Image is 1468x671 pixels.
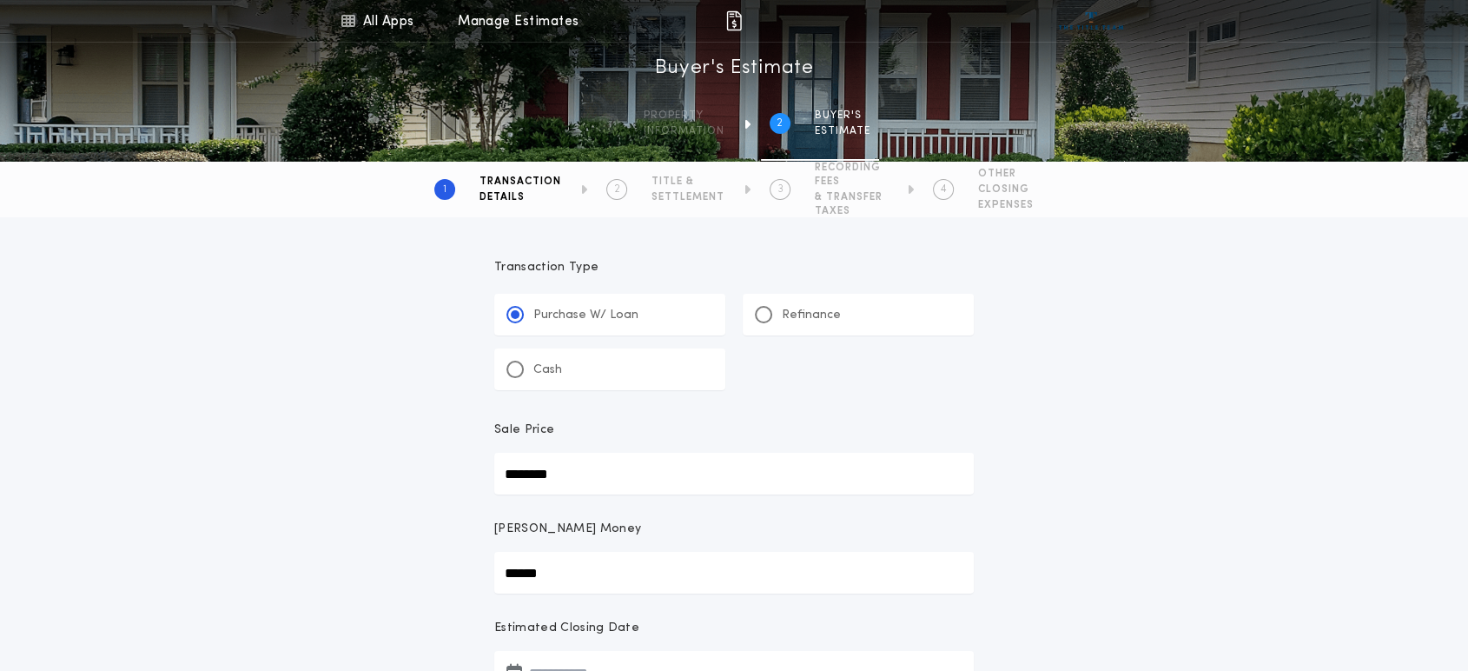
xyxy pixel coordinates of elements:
span: EXPENSES [978,198,1034,212]
p: Estimated Closing Date [494,620,974,637]
span: ESTIMATE [815,124,870,138]
span: SETTLEMENT [651,190,724,204]
span: DETAILS [479,190,561,204]
span: OTHER [978,167,1034,181]
span: BUYER'S [815,109,870,123]
p: Purchase W/ Loan [533,307,638,324]
h2: 4 [941,183,947,196]
p: Sale Price [494,422,554,439]
p: [PERSON_NAME] Money [494,521,641,538]
h2: 2 [614,183,620,196]
p: Transaction Type [494,259,974,276]
span: Property [644,109,724,123]
span: TITLE & [651,175,724,189]
p: Cash [533,362,562,379]
input: [PERSON_NAME] Money [494,552,974,594]
h2: 1 [443,183,446,196]
span: information [644,124,724,138]
h2: 3 [777,183,784,196]
img: vs-icon [1059,12,1124,30]
h1: Buyer's Estimate [655,55,814,83]
img: img [724,10,744,31]
input: Sale Price [494,453,974,495]
span: TRANSACTION [479,175,561,189]
h2: 2 [777,116,783,130]
span: RECORDING FEES [815,161,888,189]
p: Refinance [782,307,841,324]
span: & TRANSFER TAXES [815,190,888,218]
span: CLOSING [978,183,1034,196]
